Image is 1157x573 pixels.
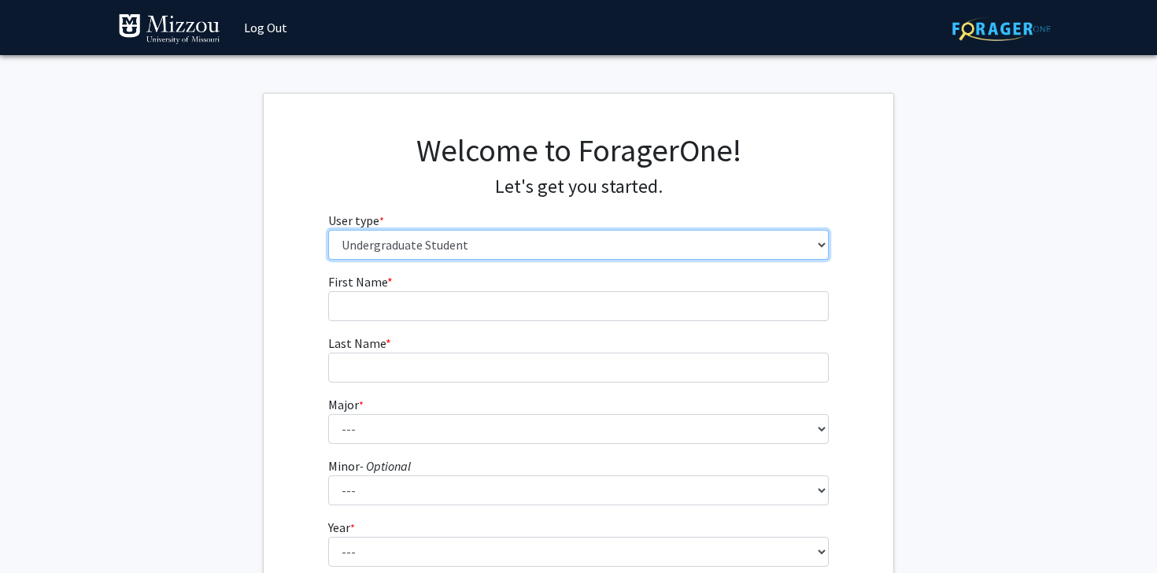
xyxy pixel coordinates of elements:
[328,131,830,169] h1: Welcome to ForagerOne!
[952,17,1051,41] img: ForagerOne Logo
[328,335,386,351] span: Last Name
[328,518,355,537] label: Year
[360,458,411,474] i: - Optional
[328,211,384,230] label: User type
[118,13,220,45] img: University of Missouri Logo
[328,457,411,475] label: Minor
[328,274,387,290] span: First Name
[12,502,67,561] iframe: Chat
[328,395,364,414] label: Major
[328,176,830,198] h4: Let's get you started.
